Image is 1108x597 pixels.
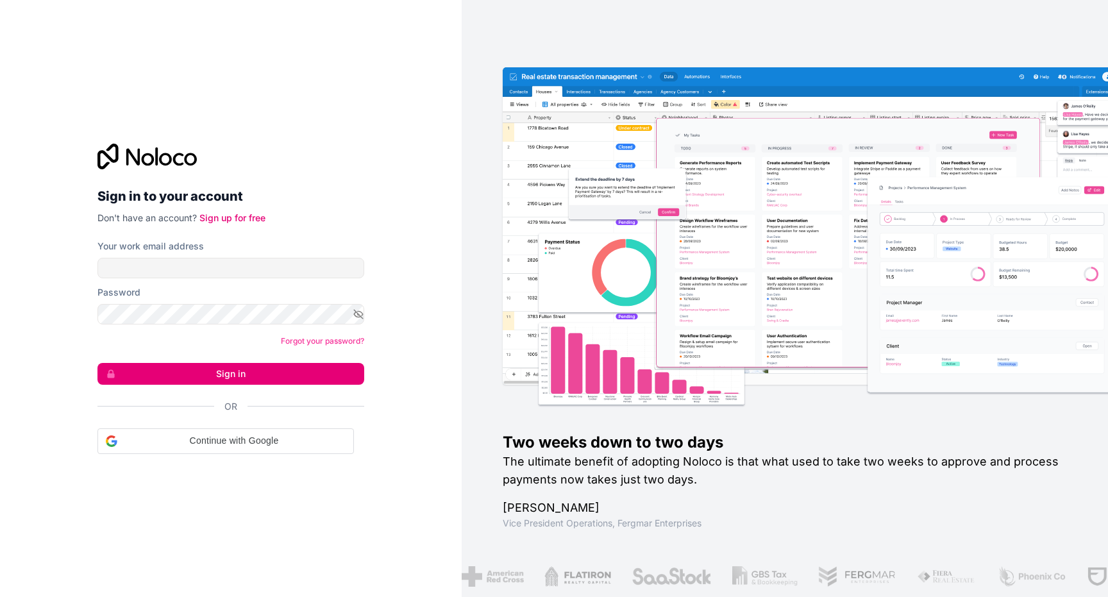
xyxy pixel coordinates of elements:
img: /assets/fergmar-CudnrXN5.png [818,566,896,587]
h1: Vice President Operations , Fergmar Enterprises [503,517,1067,530]
img: /assets/fiera-fwj2N5v4.png [916,566,977,587]
a: Sign up for free [199,212,265,223]
img: /assets/phoenix-BREaitsQ.png [996,566,1066,587]
img: /assets/american-red-cross-BAupjrZR.png [461,566,523,587]
span: Or [224,400,237,413]
span: Continue with Google [122,434,346,448]
h1: [PERSON_NAME] [503,499,1067,517]
img: /assets/flatiron-C8eUkumj.png [544,566,610,587]
input: Password [97,304,364,324]
label: Your work email address [97,240,204,253]
img: /assets/saastock-C6Zbiodz.png [631,566,712,587]
button: Sign in [97,363,364,385]
h2: The ultimate benefit of adopting Noloco is that what used to take two weeks to approve and proces... [503,453,1067,489]
label: Password [97,286,140,299]
img: /assets/gbstax-C-GtDUiK.png [732,566,797,587]
div: Continue with Google [97,428,354,454]
h2: Sign in to your account [97,185,364,208]
h1: Two weeks down to two days [503,432,1067,453]
span: Don't have an account? [97,212,197,223]
a: Forgot your password? [281,336,364,346]
input: Email address [97,258,364,278]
